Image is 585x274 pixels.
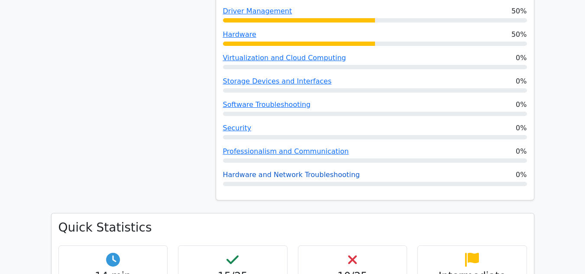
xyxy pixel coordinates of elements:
a: Software Troubleshooting [223,100,311,109]
a: Hardware and Network Troubleshooting [223,171,360,179]
span: 0% [516,123,527,133]
a: Driver Management [223,7,292,15]
span: 0% [516,76,527,87]
a: Security [223,124,252,132]
span: 0% [516,146,527,157]
a: Storage Devices and Interfaces [223,77,332,85]
h3: Quick Statistics [58,220,527,235]
span: 0% [516,53,527,63]
a: Hardware [223,30,256,39]
a: Virtualization and Cloud Computing [223,54,346,62]
span: 50% [511,6,527,16]
span: 50% [511,29,527,40]
a: Professionalism and Communication [223,147,349,155]
span: 0% [516,100,527,110]
span: 0% [516,170,527,180]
